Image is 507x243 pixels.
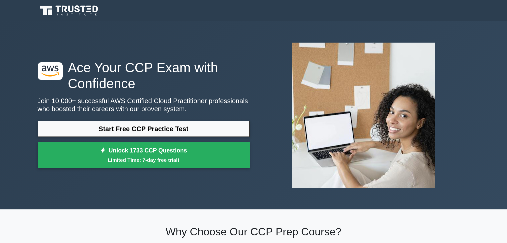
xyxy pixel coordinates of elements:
h2: Why Choose Our CCP Prep Course? [38,225,470,238]
a: Unlock 1733 CCP QuestionsLimited Time: 7-day free trial! [38,142,250,168]
small: Limited Time: 7-day free trial! [46,156,241,164]
p: Join 10,000+ successful AWS Certified Cloud Practitioner professionals who boosted their careers ... [38,97,250,113]
a: Start Free CCP Practice Test [38,121,250,137]
h1: Ace Your CCP Exam with Confidence [38,60,250,92]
